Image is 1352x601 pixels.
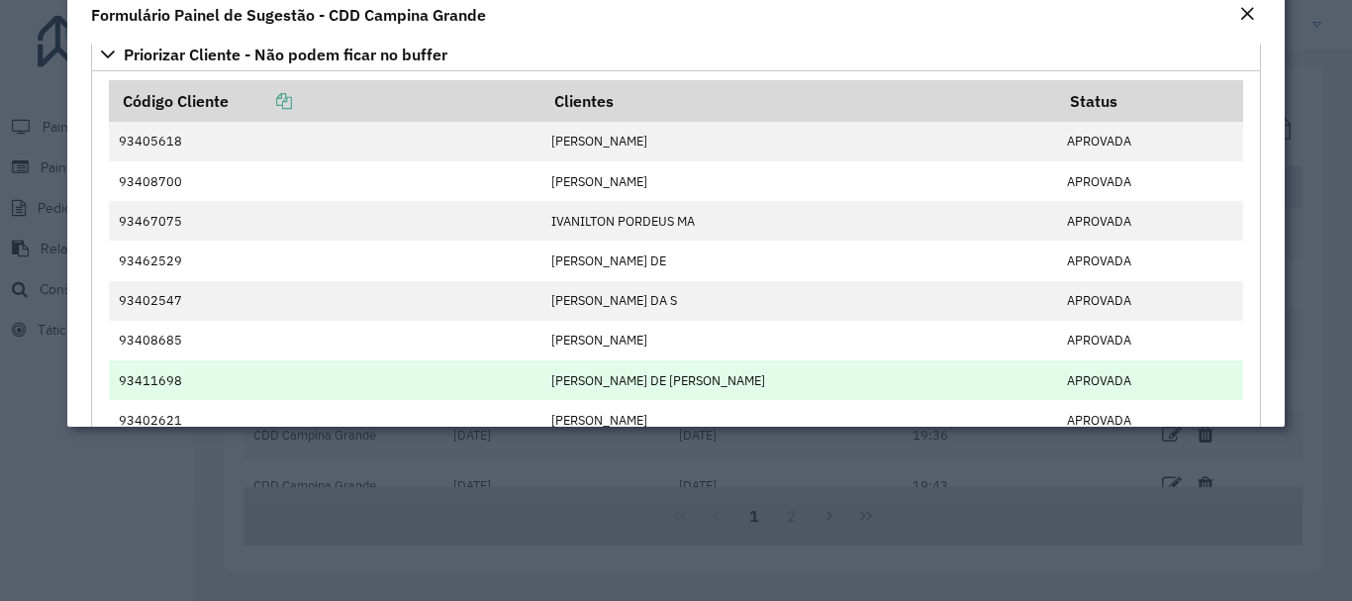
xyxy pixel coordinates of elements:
td: 93405618 [109,122,541,161]
td: 93411698 [109,360,541,400]
td: [PERSON_NAME] DE [541,241,1057,280]
td: IVANILTON PORDEUS MA [541,201,1057,241]
td: [PERSON_NAME] DA S [541,281,1057,321]
th: Status [1056,80,1243,122]
td: 93467075 [109,201,541,241]
td: [PERSON_NAME] [541,122,1057,161]
td: 93462529 [109,241,541,280]
td: APROVADA [1056,400,1243,440]
td: 93408700 [109,161,541,201]
button: Close [1233,2,1261,28]
td: APROVADA [1056,241,1243,280]
td: 93408685 [109,321,541,360]
a: Copiar [229,91,292,111]
th: Clientes [541,80,1057,122]
td: APROVADA [1056,161,1243,201]
td: 93402547 [109,281,541,321]
td: [PERSON_NAME] [541,321,1057,360]
td: APROVADA [1056,321,1243,360]
td: APROVADA [1056,122,1243,161]
em: Fechar [1239,6,1255,22]
td: [PERSON_NAME] [541,400,1057,440]
h4: Formulário Painel de Sugestão - CDD Campina Grande [91,3,486,27]
a: Priorizar Cliente - Não podem ficar no buffer [91,38,1260,71]
td: [PERSON_NAME] DE [PERSON_NAME] [541,360,1057,400]
td: [PERSON_NAME] [541,161,1057,201]
span: Priorizar Cliente - Não podem ficar no buffer [124,47,447,62]
td: APROVADA [1056,360,1243,400]
td: APROVADA [1056,201,1243,241]
th: Código Cliente [109,80,541,122]
td: APROVADA [1056,281,1243,321]
td: 93402621 [109,400,541,440]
